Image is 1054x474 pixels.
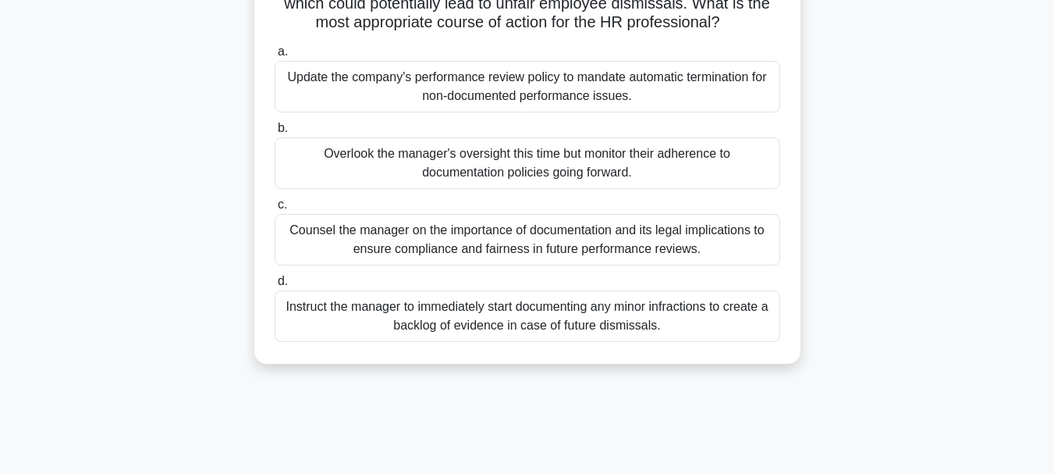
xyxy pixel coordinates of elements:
span: a. [278,45,288,58]
div: Counsel the manager on the importance of documentation and its legal implications to ensure compl... [275,214,780,266]
span: d. [278,274,288,287]
div: Instruct the manager to immediately start documenting any minor infractions to create a backlog o... [275,290,780,342]
span: b. [278,121,288,134]
span: c. [278,198,287,211]
div: Overlook the manager's oversight this time but monitor their adherence to documentation policies ... [275,137,780,189]
div: Update the company's performance review policy to mandate automatic termination for non-documente... [275,61,780,112]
